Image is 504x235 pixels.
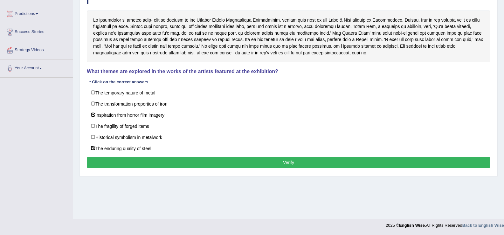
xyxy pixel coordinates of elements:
h4: What themes are explored in the works of the artists featured at the exhibition? [87,69,490,74]
a: Predictions [0,5,73,21]
label: The enduring quality of steel [87,142,490,154]
a: Success Stories [0,23,73,39]
label: The temporary nature of metal [87,87,490,98]
a: Strategy Videos [0,41,73,57]
div: 2025 © All Rights Reserved [386,219,504,228]
label: Inspiration from horror film imagery [87,109,490,121]
strong: English Wise. [399,223,426,228]
label: Historical symbolism in metalwork [87,131,490,143]
label: The fragility of forged items [87,120,490,132]
div: * Click on the correct answers [87,79,151,85]
a: Back to English Wise [462,223,504,228]
label: The transformation properties of iron [87,98,490,109]
button: Verify [87,157,490,168]
div: Lo ipsumdolor si ametco adip- elit se doeiusm te inc Utlabor Etdolo Magnaaliqua Enimadminim, veni... [87,10,490,63]
a: Your Account [0,59,73,75]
